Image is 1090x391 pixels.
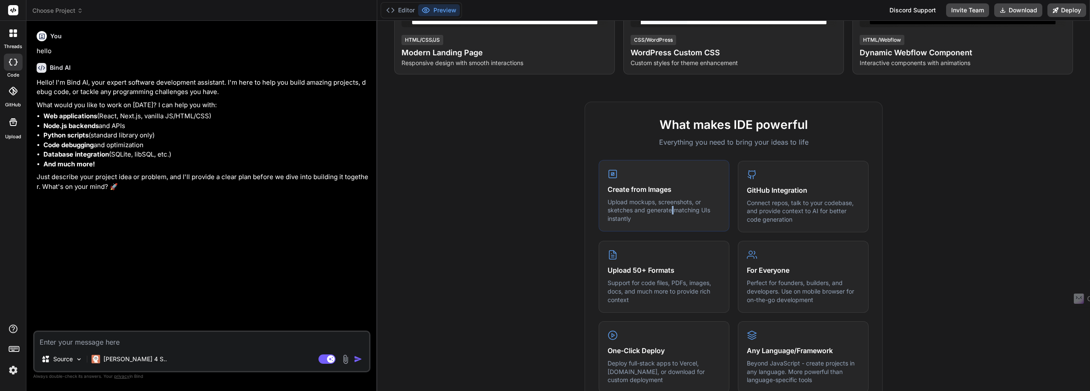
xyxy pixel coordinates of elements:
[402,59,608,67] p: Responsive design with smooth interactions
[5,101,21,108] label: GitHub
[43,112,97,120] strong: Web applications
[747,265,860,275] h4: For Everyone
[5,133,21,140] label: Upload
[43,141,94,149] strong: Code debugging
[608,184,720,194] h4: Create from Images
[631,59,837,67] p: Custom styles for theme enhancement
[43,131,89,139] strong: Python scripts
[402,47,608,59] h4: Modern Landing Page
[599,137,869,147] p: Everything you need to bring your ideas to life
[43,111,369,121] li: (React, Next.js, vanilla JS/HTML/CSS)
[608,198,720,223] p: Upload mockups, screenshots, or sketches and generate matching UIs instantly
[354,355,362,363] img: icon
[860,59,1066,67] p: Interactive components with animations
[6,363,20,377] img: settings
[383,4,418,16] button: Editor
[37,172,369,191] p: Just describe your project idea or problem, and I'll provide a clear plan before we dive into bui...
[37,78,369,97] p: Hello! I'm Bind AI, your expert software development assistant. I'm here to help you build amazin...
[43,160,95,168] strong: And much more!
[608,345,720,356] h4: One-Click Deploy
[43,150,369,160] li: (SQLite, libSQL, etc.)
[747,279,860,304] p: Perfect for founders, builders, and developers. Use on mobile browser for on-the-go development
[37,46,369,56] p: hello
[341,354,350,364] img: attachment
[994,3,1042,17] button: Download
[884,3,941,17] div: Discord Support
[37,100,369,110] p: What would you like to work on [DATE]? I can help you with:
[7,71,19,79] label: code
[860,35,904,45] div: HTML/Webflow
[103,355,167,363] p: [PERSON_NAME] 4 S..
[50,32,62,40] h6: You
[599,116,869,134] h2: What makes IDE powerful
[50,63,71,72] h6: Bind AI
[53,355,73,363] p: Source
[608,359,720,384] p: Deploy full-stack apps to Vercel, [DOMAIN_NAME], or download for custom deployment
[608,265,720,275] h4: Upload 50+ Formats
[4,43,22,50] label: threads
[32,6,83,15] span: Choose Project
[747,345,860,356] h4: Any Language/Framework
[608,279,720,304] p: Support for code files, PDFs, images, docs, and much more to provide rich context
[631,35,676,45] div: CSS/WordPress
[418,4,460,16] button: Preview
[75,356,83,363] img: Pick Models
[631,47,837,59] h4: WordPress Custom CSS
[747,185,860,195] h4: GitHub Integration
[33,372,370,380] p: Always double-check its answers. Your in Bind
[747,359,860,384] p: Beyond JavaScript - create projects in any language. More powerful than language-specific tools
[43,150,109,158] strong: Database integration
[402,35,443,45] div: HTML/CSS/JS
[43,131,369,140] li: (standard library only)
[860,47,1066,59] h4: Dynamic Webflow Component
[946,3,989,17] button: Invite Team
[43,122,99,130] strong: Node.js backends
[92,355,100,363] img: Claude 4 Sonnet
[43,140,369,150] li: and optimization
[1047,3,1086,17] button: Deploy
[43,121,369,131] li: and APIs
[114,374,129,379] span: privacy
[747,199,860,224] p: Connect repos, talk to your codebase, and provide context to AI for better code generation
